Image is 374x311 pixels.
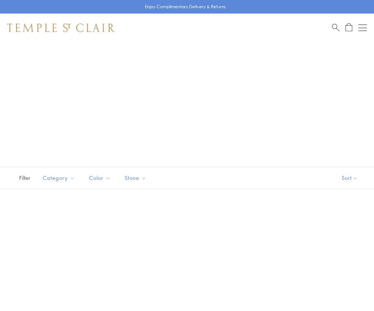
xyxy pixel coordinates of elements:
span: Color [85,173,116,182]
button: Show sort by [326,167,374,189]
span: Category [39,173,80,182]
img: Temple St. Clair [7,24,115,32]
span: Stone [121,173,152,182]
button: Color [84,170,116,186]
button: Open navigation [358,24,367,32]
a: Open Shopping Bag [346,23,352,32]
button: Category [37,170,80,186]
p: Enjoy Complimentary Delivery & Returns [145,3,226,10]
button: Stone [119,170,152,186]
a: Search [332,23,339,32]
